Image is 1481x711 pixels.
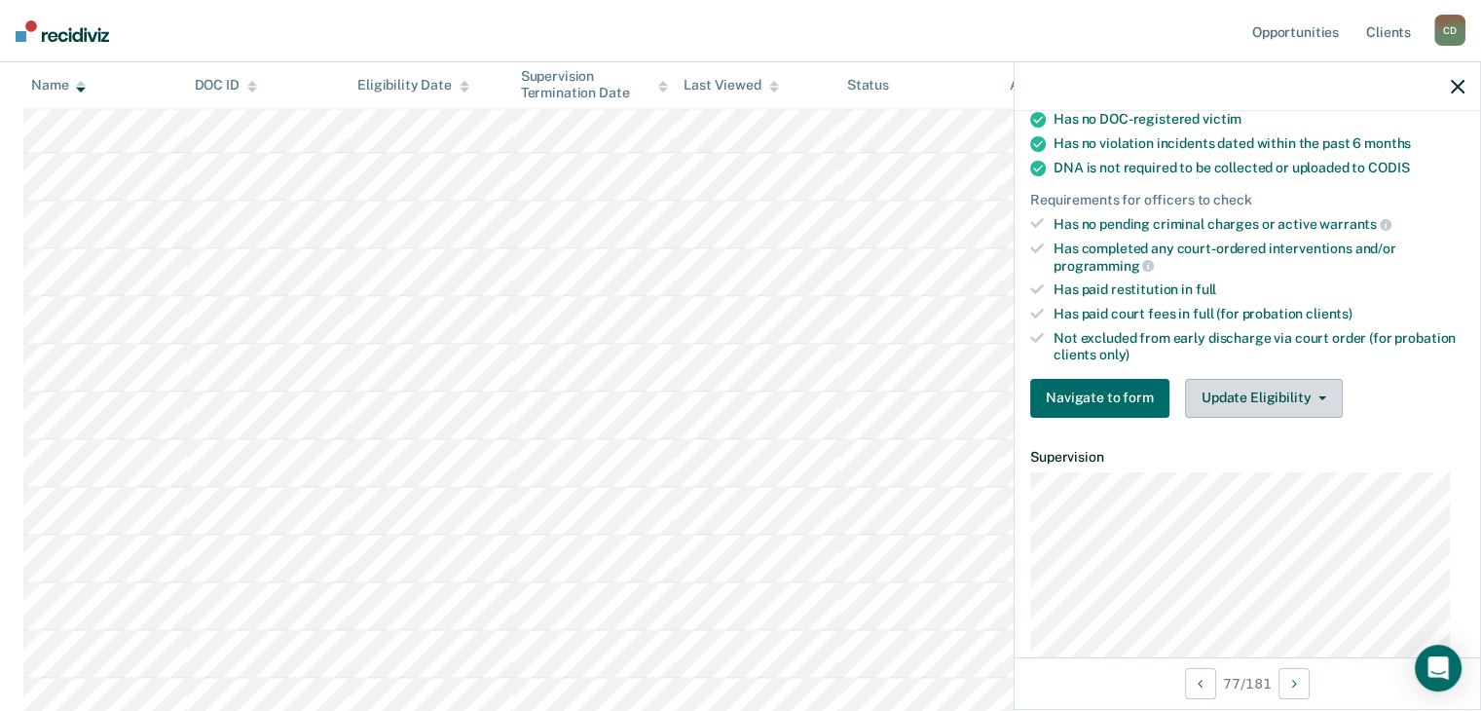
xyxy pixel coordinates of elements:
[1054,135,1464,152] div: Has no violation incidents dated within the past 6
[1054,306,1464,322] div: Has paid court fees in full (for probation
[847,78,889,94] div: Status
[1010,78,1101,94] div: Assigned to
[1030,379,1169,418] button: Navigate to form
[1278,668,1310,699] button: Next Opportunity
[1054,160,1464,176] div: DNA is not required to be collected or uploaded to
[1306,306,1352,321] span: clients)
[357,78,469,94] div: Eligibility Date
[1319,216,1391,232] span: warrants
[1364,135,1411,151] span: months
[1054,241,1464,274] div: Has completed any court-ordered interventions and/or
[16,20,109,42] img: Recidiviz
[1054,215,1464,233] div: Has no pending criminal charges or active
[1030,379,1177,418] a: Navigate to form link
[195,78,257,94] div: DOC ID
[1203,111,1241,127] span: victim
[31,78,86,94] div: Name
[1054,330,1464,363] div: Not excluded from early discharge via court order (for probation clients
[1099,347,1129,362] span: only)
[1054,281,1464,298] div: Has paid restitution in
[1030,192,1464,208] div: Requirements for officers to check
[1054,111,1464,128] div: Has no DOC-registered
[1015,657,1480,709] div: 77 / 181
[684,78,778,94] div: Last Viewed
[1185,379,1343,418] button: Update Eligibility
[1185,668,1216,699] button: Previous Opportunity
[1368,160,1409,175] span: CODIS
[1196,281,1216,297] span: full
[1434,15,1465,46] div: C D
[521,69,669,102] div: Supervision Termination Date
[1415,645,1462,692] div: Open Intercom Messenger
[1030,449,1464,466] dt: Supervision
[1054,258,1154,274] span: programming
